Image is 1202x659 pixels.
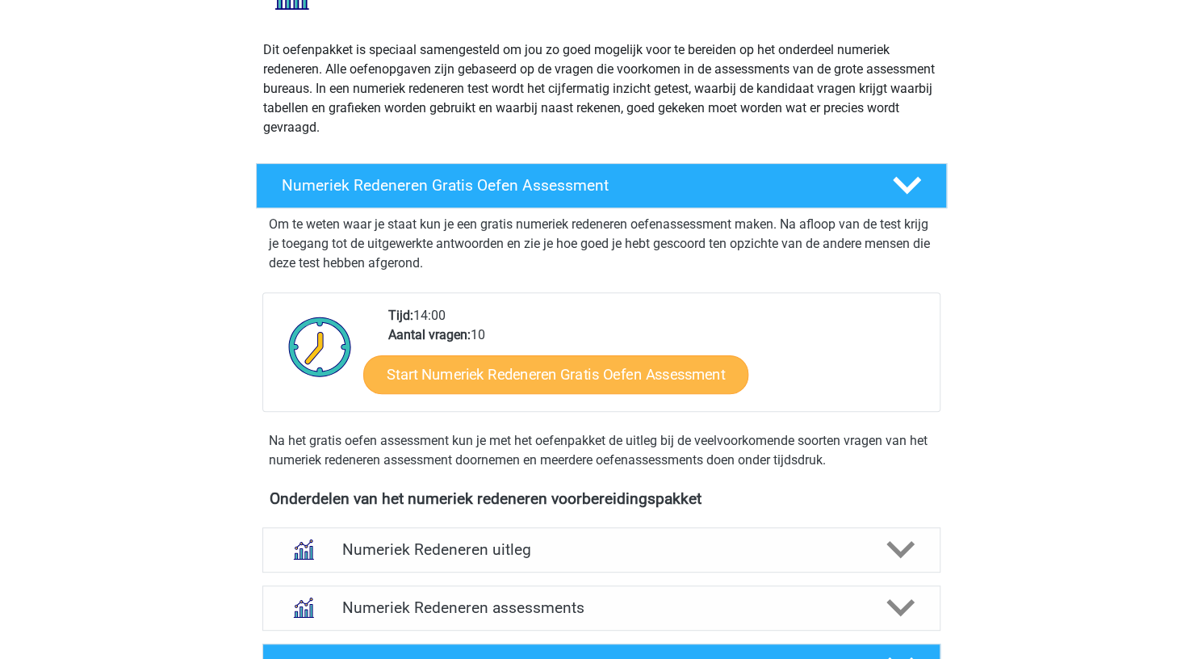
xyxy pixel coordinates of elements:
[256,586,947,631] a: assessments Numeriek Redeneren assessments
[283,587,324,628] img: numeriek redeneren assessments
[388,327,471,342] b: Aantal vragen:
[363,355,748,393] a: Start Numeriek Redeneren Gratis Oefen Assessment
[256,527,947,573] a: uitleg Numeriek Redeneren uitleg
[279,306,361,387] img: Klok
[342,540,861,559] h4: Numeriek Redeneren uitleg
[249,163,953,208] a: Numeriek Redeneren Gratis Oefen Assessment
[263,40,940,137] p: Dit oefenpakket is speciaal samengesteld om jou zo goed mogelijk voor te bereiden op het onderdee...
[388,308,413,323] b: Tijd:
[269,215,934,273] p: Om te weten waar je staat kun je een gratis numeriek redeneren oefenassessment maken. Na afloop v...
[283,529,324,570] img: numeriek redeneren uitleg
[262,431,940,470] div: Na het gratis oefen assessment kun je met het oefenpakket de uitleg bij de veelvoorkomende soorte...
[270,489,933,508] h4: Onderdelen van het numeriek redeneren voorbereidingspakket
[376,306,939,411] div: 14:00 10
[342,598,861,617] h4: Numeriek Redeneren assessments
[282,176,866,195] h4: Numeriek Redeneren Gratis Oefen Assessment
